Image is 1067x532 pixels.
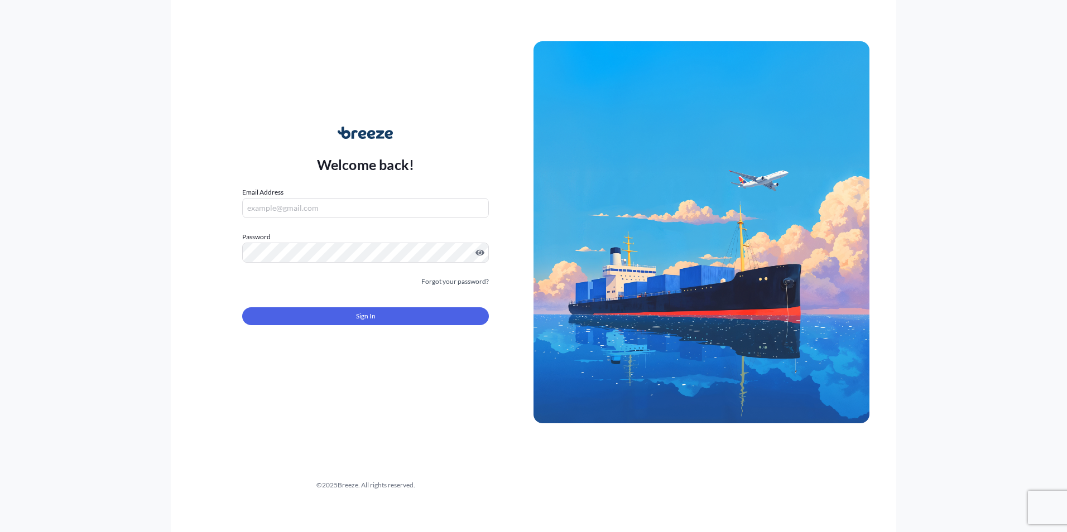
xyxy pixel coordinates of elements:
img: Ship illustration [533,41,869,423]
p: Welcome back! [317,156,415,173]
div: © 2025 Breeze. All rights reserved. [198,480,533,491]
label: Password [242,231,489,243]
label: Email Address [242,187,283,198]
a: Forgot your password? [421,276,489,287]
span: Sign In [356,311,376,322]
button: Show password [475,248,484,257]
button: Sign In [242,307,489,325]
input: example@gmail.com [242,198,489,218]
